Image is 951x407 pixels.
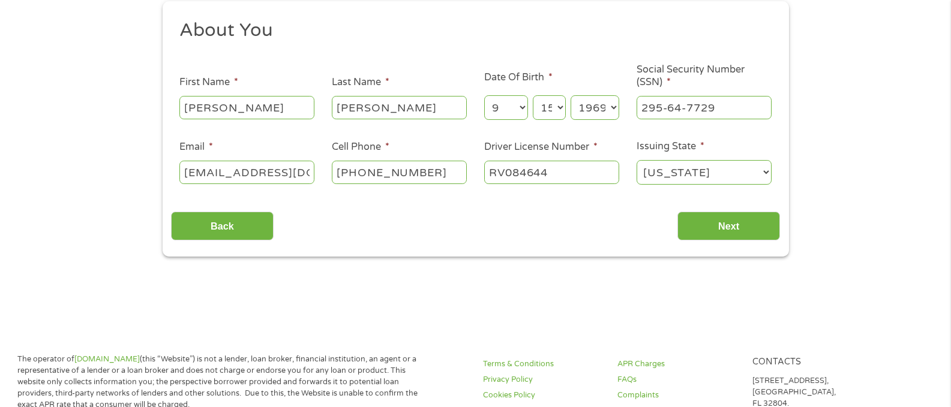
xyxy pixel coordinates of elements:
[332,161,467,183] input: (541) 754-3010
[637,140,704,153] label: Issuing State
[617,374,737,385] a: FAQs
[483,390,603,401] a: Cookies Policy
[171,212,274,241] input: Back
[179,141,213,153] label: Email
[484,71,553,84] label: Date Of Birth
[332,96,467,119] input: Smith
[484,141,598,153] label: Driver License Number
[179,19,763,43] h2: About You
[617,358,737,370] a: APR Charges
[332,141,389,153] label: Cell Phone
[752,357,872,368] h4: Contacts
[179,161,314,183] input: john@gmail.com
[483,374,603,385] a: Privacy Policy
[483,358,603,370] a: Terms & Conditions
[179,76,238,89] label: First Name
[637,64,772,89] label: Social Security Number (SSN)
[617,390,737,401] a: Complaints
[74,354,140,364] a: [DOMAIN_NAME]
[637,96,772,119] input: 078-05-1120
[179,96,314,119] input: John
[332,76,389,89] label: Last Name
[677,212,780,241] input: Next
